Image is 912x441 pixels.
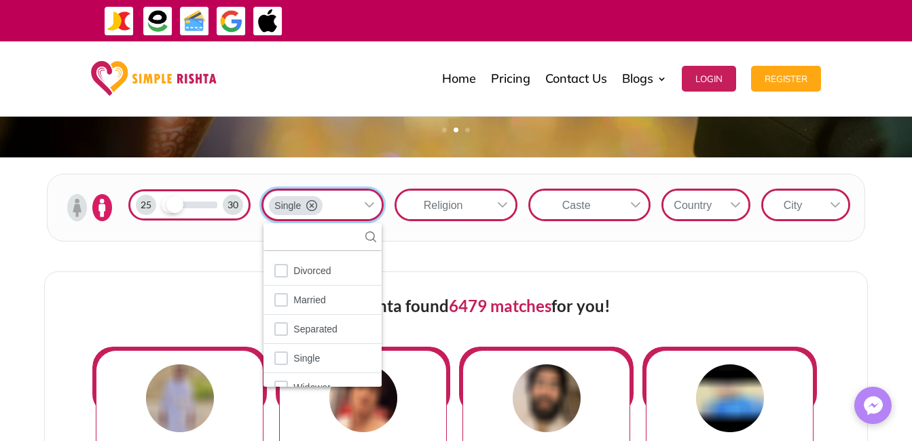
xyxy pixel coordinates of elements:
img: 8XhhvofNBQ1bno9o8tgvF69gn6O+D17Nl3Bbw5hbFrWM+m1SJ8lGFbt7mv17jAwxg7dxEAAAAAElFTkSuQmCC [696,364,764,432]
img: Messenger [860,392,887,419]
li: Married [263,286,382,315]
div: Religion [397,191,489,219]
li: Separated [263,315,382,344]
a: Home [442,45,476,113]
a: Contact Us [545,45,607,113]
li: Widower [263,373,382,402]
button: Login [682,66,736,92]
button: Register [751,66,821,92]
span: Separated [293,320,338,338]
span: Single [293,349,320,367]
span: Simple Rishta found for you! [302,296,610,315]
a: Login [682,45,736,113]
img: apLcYIjmChSP2wbKILgPw4coeoiwQqH3hG37SRou02CeBePML6GRyFeav9RmM9KhMHPlEhRABCn1x4nxNMU8T42XmfGKwScLX... [146,364,214,432]
span: Widower [293,379,330,396]
img: ApplePay-icon [253,6,283,37]
a: 2 [454,128,458,132]
span: Divorced [293,262,331,280]
li: Divorced [263,256,382,286]
div: Country [663,191,723,219]
div: 25 [136,195,156,215]
div: Caste [530,191,623,219]
img: JazzCash-icon [104,6,134,37]
a: Register [751,45,821,113]
img: GooglePay-icon [216,6,247,37]
img: EasyPaisa-icon [143,6,173,37]
a: Pricing [491,45,530,113]
span: 6479 matches [449,296,551,315]
img: v8BB1MbGNZvA0YAAAAASUVORK5CYII= [329,364,397,432]
span: Single [274,199,301,212]
img: Credit Cards [179,6,210,37]
a: 1 [442,128,447,132]
li: Single [263,344,382,373]
div: 30 [223,195,243,215]
div: City [763,191,822,219]
span: Married [293,291,325,309]
img: h87xOXSz7iOFwAAAABJRU5ErkJggg== [513,364,581,432]
a: 3 [465,128,470,132]
a: Blogs [622,45,667,113]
